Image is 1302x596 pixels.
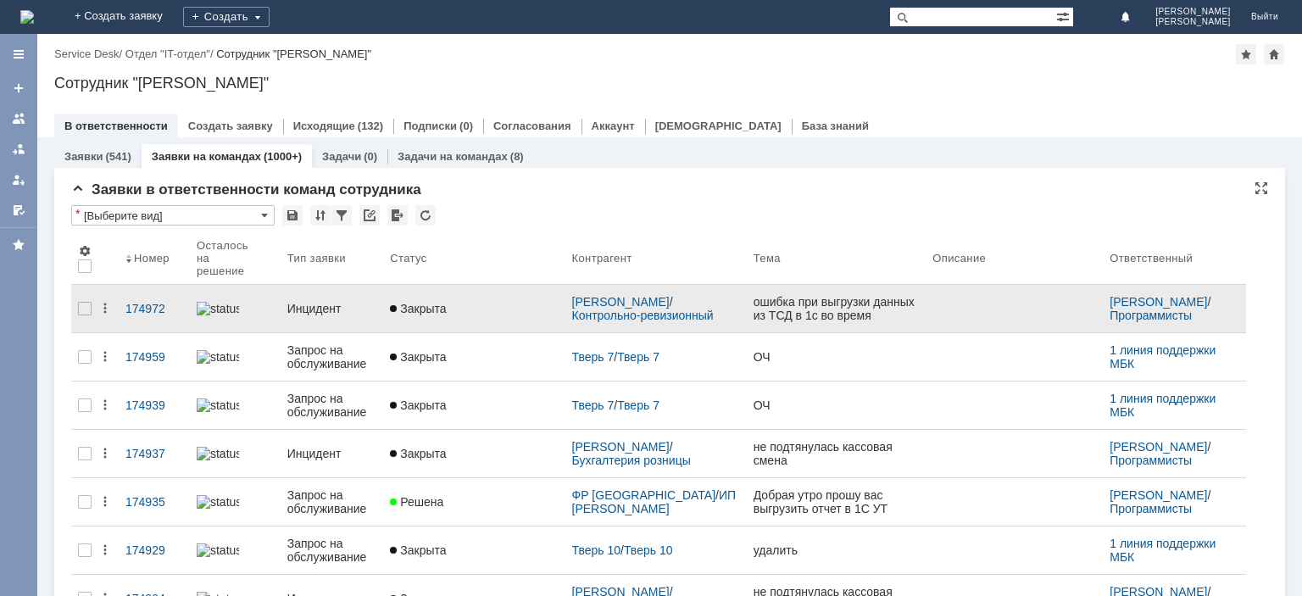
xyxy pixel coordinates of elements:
[383,485,565,519] a: Решена
[264,150,302,163] div: (1000+)
[1110,343,1219,370] a: 1 линия поддержки МБК
[125,398,183,412] div: 174939
[5,136,32,163] a: Заявки в моей ответственности
[75,208,80,220] div: Настройки списка отличаются от сохраненных в виде
[617,350,659,364] a: Тверь 7
[1236,44,1256,64] div: Добавить в избранное
[188,120,273,132] a: Создать заявку
[572,309,717,336] a: Контрольно-ревизионный отдел
[747,430,926,477] a: не подтянулась кассовая смена
[98,543,112,557] div: Действия
[383,292,565,326] a: Закрыта
[281,437,384,471] a: Инцидент
[54,75,1285,92] div: Сотрудник "[PERSON_NAME]"
[197,398,239,412] img: statusbar-100 (1).png
[398,150,508,163] a: Задачи на командах
[287,537,377,564] div: Запрос на обслуживание
[190,485,281,519] a: statusbar-100 (1).png
[617,398,659,412] a: Тверь 7
[1110,295,1239,322] div: /
[364,150,377,163] div: (0)
[383,340,565,374] a: Закрыта
[572,252,632,265] div: Контрагент
[1110,309,1192,322] a: Программисты
[1155,17,1231,27] span: [PERSON_NAME]
[287,252,346,265] div: Тип заявки
[493,120,571,132] a: Согласования
[64,150,103,163] a: Заявки
[54,47,125,60] div: /
[390,398,446,412] span: Закрыта
[747,478,926,526] a: Добрая утро прошу вас выгрузить отчет в 1С УТ Розница число и чек прилагаю магазин1
[281,478,384,526] a: Запрос на обслуживание
[287,447,377,460] div: Инцидент
[1110,488,1239,515] div: /
[125,47,216,60] div: /
[287,343,377,370] div: Запрос на обслуживание
[1056,8,1073,24] span: Расширенный поиск
[119,388,190,422] a: 174939
[572,440,670,454] a: [PERSON_NAME]
[754,488,920,515] div: Добрая утро прошу вас выгрузить отчет в 1С УТ Розница число и чек прилагаю магазин1
[281,382,384,429] a: Запрос на обслуживание
[572,543,621,557] a: Тверь 10
[125,47,210,60] a: Отдел "IT-отдел"
[1110,454,1192,467] a: Программисты
[216,47,371,60] div: Сотрудник "[PERSON_NAME]"
[152,150,261,163] a: Заявки на командах
[1110,502,1192,515] a: Программисты
[5,105,32,132] a: Заявки на командах
[383,437,565,471] a: Закрыта
[572,488,716,502] a: ФР [GEOGRAPHIC_DATA]
[98,350,112,364] div: Действия
[1110,440,1239,467] div: /
[119,437,190,471] a: 174937
[197,239,260,277] div: Осталось на решение
[932,252,987,265] div: Описание
[197,495,239,509] img: statusbar-100 (1).png
[754,295,920,322] div: ошибка при выгрузки данных из ТСД в 1с во время ревизии
[20,10,34,24] img: logo
[190,388,281,422] a: statusbar-100 (1).png
[98,398,112,412] div: Действия
[387,205,408,226] div: Экспорт списка
[572,295,740,322] div: /
[1110,488,1207,502] a: [PERSON_NAME]
[281,526,384,574] a: Запрос на обслуживание
[119,340,190,374] a: 174959
[190,340,281,374] a: statusbar-100 (1).png
[287,392,377,419] div: Запрос на обслуживание
[5,197,32,224] a: Мои согласования
[1103,232,1246,285] th: Ответственный
[572,440,740,467] div: /
[98,302,112,315] div: Действия
[572,488,740,529] a: ИП [PERSON_NAME] [PERSON_NAME]
[390,495,443,509] span: Решена
[747,232,926,285] th: Тема
[624,543,673,557] a: Тверь 10
[1110,440,1207,454] a: [PERSON_NAME]
[572,350,740,364] div: /
[125,350,183,364] div: 174959
[754,350,920,364] div: ОЧ
[1155,7,1231,17] span: [PERSON_NAME]
[190,232,281,285] th: Осталось на решение
[331,205,352,226] div: Фильтрация...
[310,205,331,226] div: Сортировка...
[572,398,740,412] div: /
[105,150,131,163] div: (541)
[5,75,32,102] a: Создать заявку
[281,333,384,381] a: Запрос на обслуживание
[322,150,361,163] a: Задачи
[197,543,239,557] img: statusbar-100 (1).png
[415,205,436,226] div: Обновлять список
[1110,537,1219,564] a: 1 линия поддержки МБК
[1110,295,1207,309] a: [PERSON_NAME]
[282,205,303,226] div: Сохранить вид
[119,533,190,567] a: 174929
[572,488,740,515] div: /
[54,47,120,60] a: Service Desk
[190,437,281,471] a: statusbar-100 (1).png
[1264,44,1284,64] div: Сделать домашней страницей
[572,398,615,412] a: Тверь 7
